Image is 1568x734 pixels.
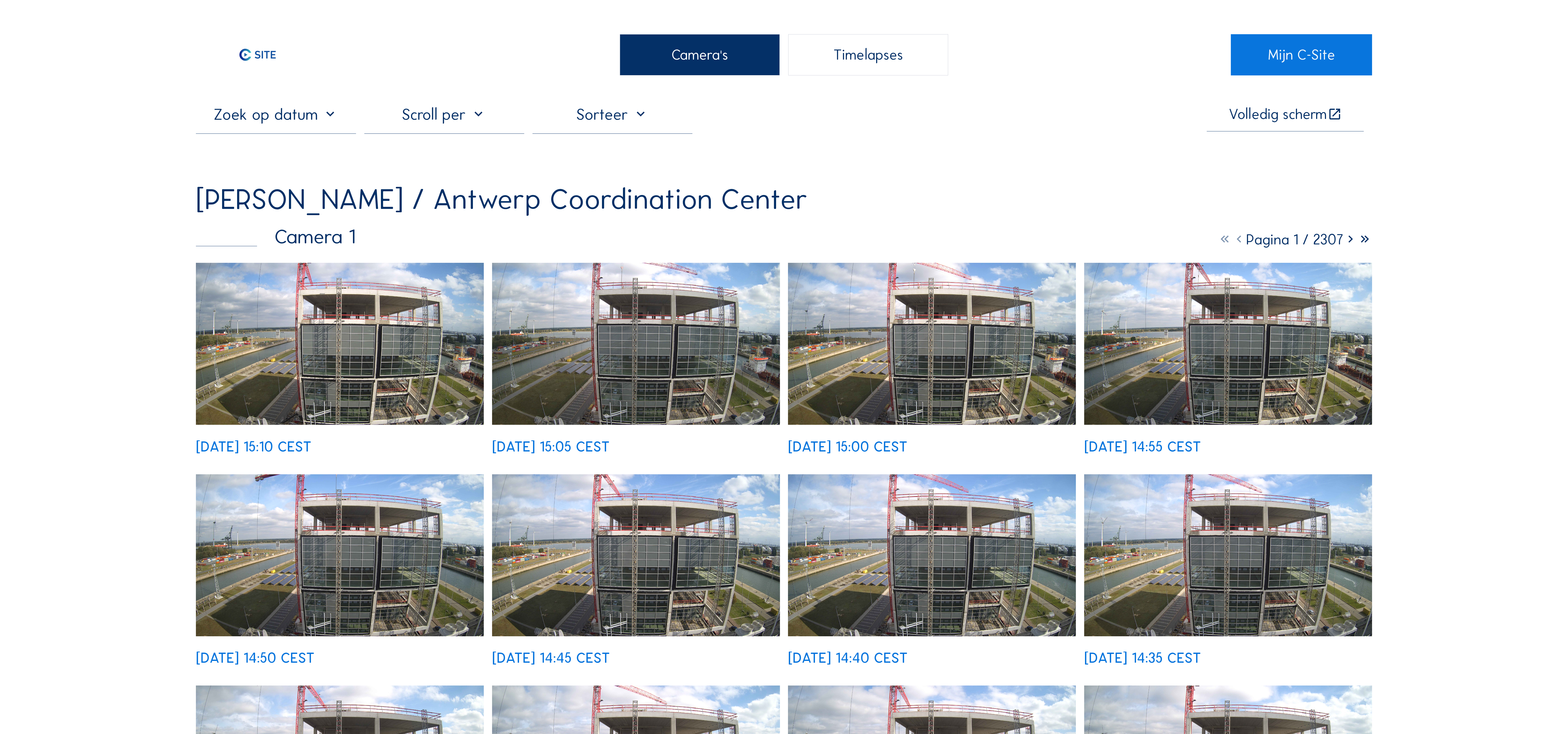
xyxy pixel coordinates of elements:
div: [DATE] 14:45 CEST [492,651,610,665]
img: image_53441484 [788,474,1076,636]
img: image_53442026 [788,263,1076,425]
div: [PERSON_NAME] / Antwerp Coordination Center [196,185,808,213]
div: [DATE] 14:35 CEST [1084,651,1201,665]
a: C-SITE Logo [196,34,337,75]
div: [DATE] 15:05 CEST [492,440,610,454]
img: image_53441859 [1084,263,1372,425]
img: image_53442326 [196,263,484,425]
div: [DATE] 15:00 CEST [788,440,907,454]
span: Pagina 1 / 2307 [1246,231,1344,248]
div: [DATE] 14:55 CEST [1084,440,1201,454]
div: Camera 1 [196,227,356,247]
img: image_53441332 [1084,474,1372,636]
img: C-SITE Logo [196,34,319,75]
img: image_53442176 [492,263,780,425]
input: Zoek op datum 󰅀 [196,105,356,124]
div: [DATE] 14:40 CEST [788,651,908,665]
div: Volledig scherm [1229,107,1327,122]
img: image_53441643 [492,474,780,636]
a: Mijn C-Site [1231,34,1372,75]
img: image_53441713 [196,474,484,636]
div: [DATE] 15:10 CEST [196,440,311,454]
div: Timelapses [788,34,948,75]
div: Camera's [620,34,780,75]
div: [DATE] 14:50 CEST [196,651,315,665]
